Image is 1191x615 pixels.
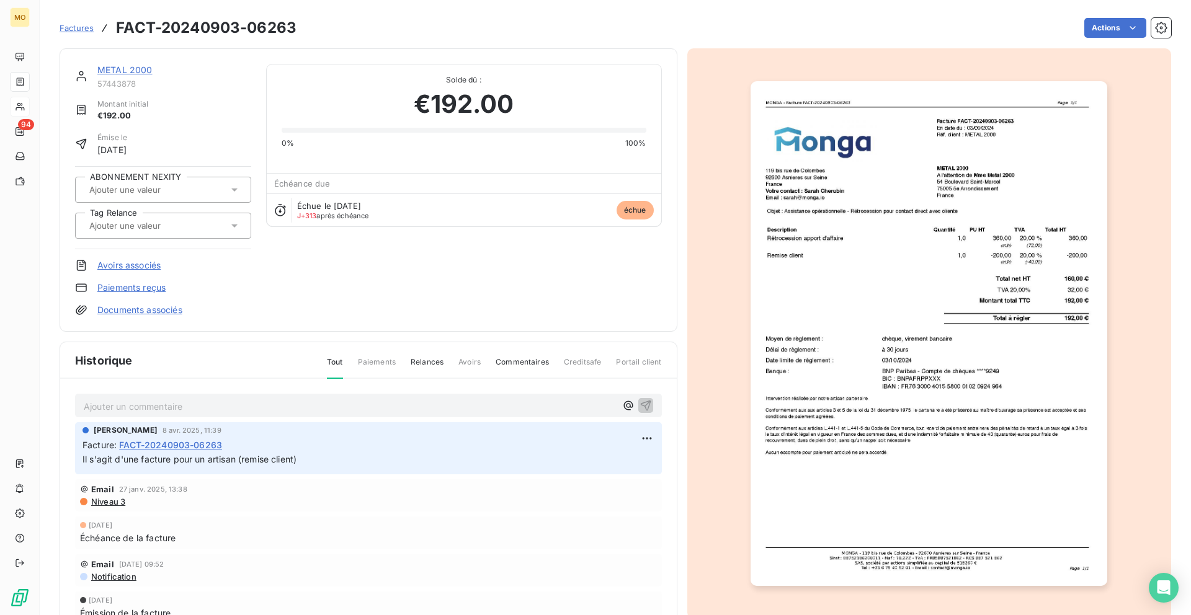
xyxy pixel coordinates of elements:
[274,179,331,188] span: Échéance due
[97,259,161,272] a: Avoirs associés
[10,122,29,141] a: 94
[297,211,317,220] span: J+313
[18,119,34,130] span: 94
[119,560,164,568] span: [DATE] 09:52
[414,86,514,123] span: €192.00
[83,454,297,464] span: Il s'agit d'une facture pour un artisan (remise client)
[75,352,133,369] span: Historique
[751,81,1107,586] img: invoice_thumbnail
[89,596,112,604] span: [DATE]
[358,356,396,378] span: Paiements
[97,64,153,75] a: METAL 2000
[83,438,117,451] span: Facture :
[60,22,94,34] a: Factures
[119,485,187,493] span: 27 janv. 2025, 13:38
[116,17,297,39] h3: FACT-20240903-06263
[97,143,127,156] span: [DATE]
[97,132,127,143] span: Émise le
[88,184,213,195] input: Ajouter une valeur
[458,356,481,378] span: Avoirs
[90,572,136,582] span: Notification
[88,220,213,231] input: Ajouter une valeur
[10,7,30,27] div: MO
[97,110,148,122] span: €192.00
[91,484,114,494] span: Email
[89,521,112,529] span: [DATE]
[10,588,30,608] img: Logo LeanPay
[80,531,176,544] span: Échéance de la facture
[616,356,661,378] span: Portail client
[163,427,221,434] span: 8 avr. 2025, 11:39
[1149,573,1179,603] div: Open Intercom Messenger
[1084,18,1146,38] button: Actions
[564,356,602,378] span: Creditsafe
[411,356,444,378] span: Relances
[90,497,125,507] span: Niveau 3
[625,138,646,149] span: 100%
[97,99,148,110] span: Montant initial
[60,23,94,33] span: Factures
[496,356,549,378] span: Commentaires
[97,281,166,294] a: Paiements reçus
[282,74,646,86] span: Solde dû :
[119,438,222,451] span: FACT-20240903-06263
[282,138,294,149] span: 0%
[94,425,158,436] span: [PERSON_NAME]
[97,79,251,89] span: 57443878
[91,559,114,569] span: Email
[97,304,182,316] a: Documents associés
[297,201,361,211] span: Échue le [DATE]
[327,356,343,379] span: Tout
[297,212,369,219] span: après échéance
[617,201,654,219] span: échue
